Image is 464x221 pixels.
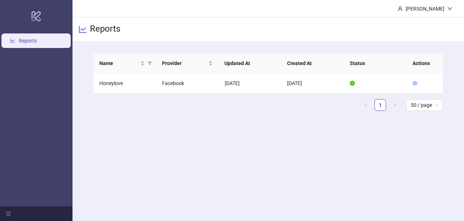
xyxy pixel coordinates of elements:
[344,53,407,73] th: Status
[374,99,386,111] li: 1
[148,61,152,65] span: filter
[406,99,443,111] div: Page Size
[360,99,372,111] button: left
[413,80,418,86] a: eye
[447,6,452,11] span: down
[281,73,344,93] td: [DATE]
[375,100,386,110] a: 1
[156,53,219,73] th: Provider
[156,73,219,93] td: Facebook
[90,23,120,36] h3: Reports
[389,99,401,111] li: Next Page
[281,53,344,73] th: Created At
[389,99,401,111] button: right
[393,103,397,107] span: right
[78,25,87,34] span: line-chart
[360,99,372,111] li: Previous Page
[413,81,418,86] span: eye
[6,211,11,216] span: menu-fold
[146,58,153,69] span: filter
[398,6,403,11] span: user
[403,5,447,13] div: [PERSON_NAME]
[99,59,139,67] span: Name
[94,53,156,73] th: Name
[364,103,368,107] span: left
[350,81,355,86] span: check-circle
[407,53,443,73] th: Actions
[19,38,37,44] a: Reports
[94,73,156,93] td: Honeylove
[219,53,281,73] th: Updated At
[411,100,439,110] span: 50 / page
[162,59,207,67] span: Provider
[219,73,282,93] td: [DATE]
